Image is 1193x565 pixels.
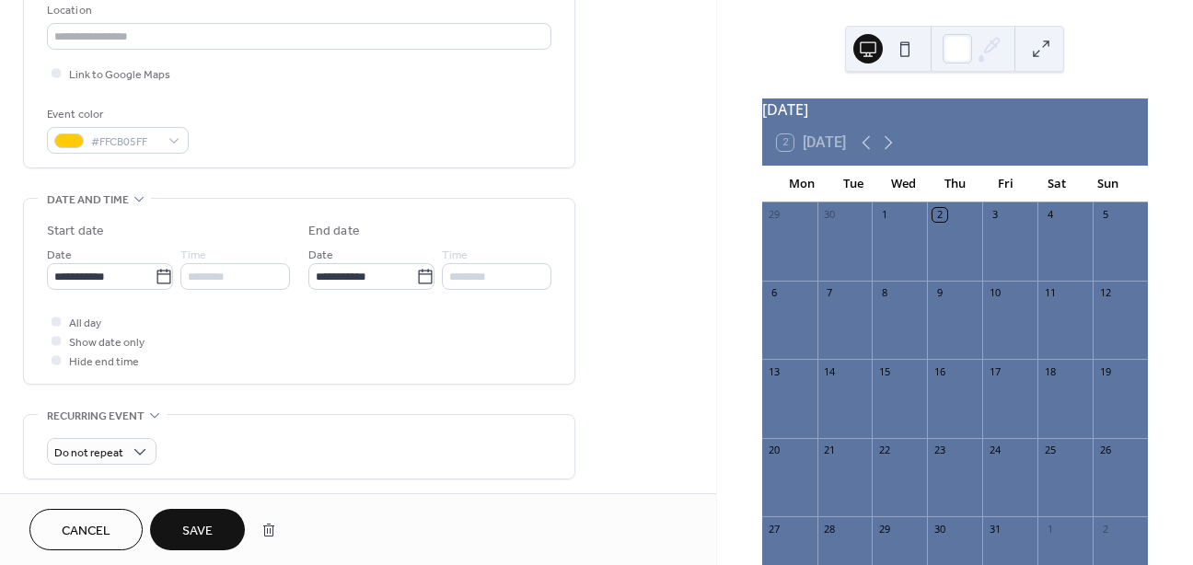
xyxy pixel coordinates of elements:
div: 14 [823,364,837,378]
div: [DATE] [762,98,1148,121]
span: Cancel [62,522,110,541]
div: End date [308,222,360,241]
div: 10 [988,286,1002,300]
span: Date [308,246,333,265]
div: 7 [823,286,837,300]
span: Show date only [69,333,145,352]
div: Wed [878,166,929,202]
div: 20 [768,444,782,457]
div: 21 [823,444,837,457]
div: Start date [47,222,104,241]
div: 29 [768,208,782,222]
div: 30 [932,522,946,536]
div: 13 [768,364,782,378]
div: Event color [47,105,185,124]
span: Link to Google Maps [69,65,170,85]
span: Recurring event [47,407,145,426]
div: 24 [988,444,1002,457]
div: 9 [932,286,946,300]
div: 11 [1043,286,1057,300]
div: 8 [877,286,891,300]
span: All day [69,314,101,333]
div: Tue [828,166,878,202]
span: Time [442,246,468,265]
div: 27 [768,522,782,536]
div: 26 [1098,444,1112,457]
div: 28 [823,522,837,536]
button: Save [150,509,245,550]
div: 15 [877,364,891,378]
div: 17 [988,364,1002,378]
div: 2 [932,208,946,222]
div: 3 [988,208,1002,222]
div: 16 [932,364,946,378]
div: 29 [877,522,891,536]
div: Sat [1031,166,1082,202]
div: 1 [877,208,891,222]
div: 5 [1098,208,1112,222]
div: 30 [823,208,837,222]
span: Time [180,246,206,265]
div: 25 [1043,444,1057,457]
button: Cancel [29,509,143,550]
div: 4 [1043,208,1057,222]
span: Date [47,246,72,265]
div: 12 [1098,286,1112,300]
div: Thu [930,166,980,202]
div: 19 [1098,364,1112,378]
div: 23 [932,444,946,457]
div: 18 [1043,364,1057,378]
div: Location [47,1,548,20]
div: 22 [877,444,891,457]
span: Do not repeat [54,443,123,464]
span: Save [182,522,213,541]
span: Date and time [47,190,129,210]
div: 31 [988,522,1002,536]
span: #FFCB05FF [91,133,159,152]
div: 6 [768,286,782,300]
div: Fri [980,166,1031,202]
span: Hide end time [69,352,139,372]
div: 2 [1098,522,1112,536]
div: Sun [1083,166,1133,202]
div: Mon [777,166,828,202]
div: 1 [1043,522,1057,536]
